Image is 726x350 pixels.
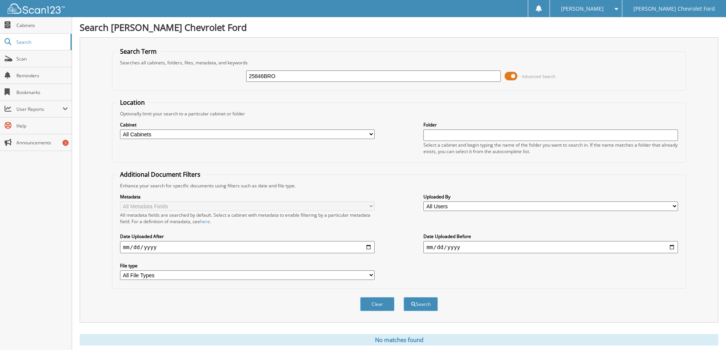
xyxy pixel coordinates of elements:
[116,47,160,56] legend: Search Term
[200,218,210,225] a: here
[16,39,67,45] span: Search
[423,233,678,240] label: Date Uploaded Before
[360,297,394,311] button: Clear
[404,297,438,311] button: Search
[16,89,68,96] span: Bookmarks
[423,193,678,200] label: Uploaded By
[120,212,375,225] div: All metadata fields are searched by default. Select a cabinet with metadata to enable filtering b...
[423,241,678,253] input: end
[423,121,678,128] label: Folder
[120,121,375,128] label: Cabinet
[116,98,149,107] legend: Location
[116,170,204,179] legend: Additional Document Filters
[16,56,68,62] span: Scan
[80,334,718,345] div: No matches found
[120,233,375,240] label: Date Uploaded After
[80,21,718,34] h1: Search [PERSON_NAME] Chevrolet Ford
[8,3,65,14] img: scan123-logo-white.svg
[120,193,375,200] label: Metadata
[116,110,682,117] div: Optionally limit your search to a particular cabinet or folder
[120,262,375,269] label: File type
[522,74,556,79] span: Advanced Search
[16,106,63,112] span: User Reports
[561,6,604,11] span: [PERSON_NAME]
[116,182,682,189] div: Enhance your search for specific documents using filters such as date and file type.
[16,22,68,29] span: Cabinets
[16,72,68,79] span: Reminders
[16,123,68,129] span: Help
[63,140,69,146] div: 3
[16,139,68,146] span: Announcements
[633,6,715,11] span: [PERSON_NAME] Chevrolet Ford
[120,241,375,253] input: start
[116,59,682,66] div: Searches all cabinets, folders, files, metadata, and keywords
[423,142,678,155] div: Select a cabinet and begin typing the name of the folder you want to search in. If the name match...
